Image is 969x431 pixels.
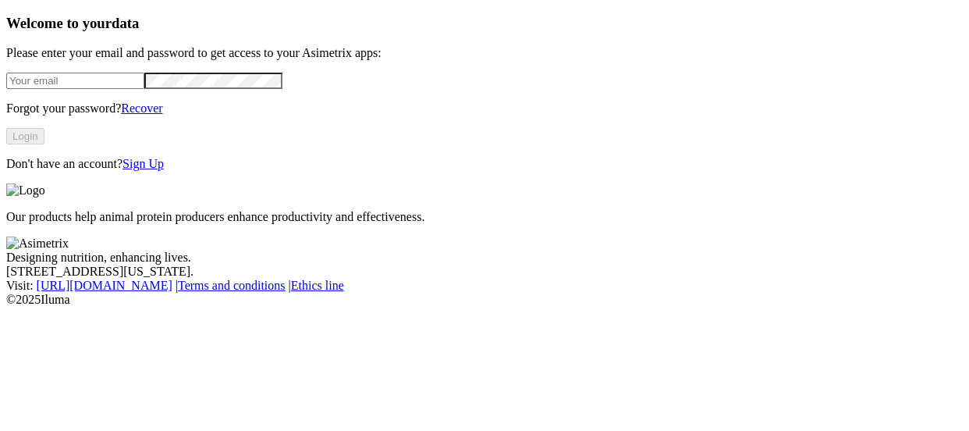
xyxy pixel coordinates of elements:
[6,73,144,89] input: Your email
[6,46,963,60] p: Please enter your email and password to get access to your Asimetrix apps:
[122,157,164,170] a: Sign Up
[178,279,286,292] a: Terms and conditions
[6,293,963,307] div: © 2025 Iluma
[6,237,69,251] img: Asimetrix
[6,279,963,293] div: Visit : | |
[6,102,963,116] p: Forgot your password?
[37,279,172,292] a: [URL][DOMAIN_NAME]
[6,210,963,224] p: Our products help animal protein producers enhance productivity and effectiveness.
[121,102,162,115] a: Recover
[6,183,45,198] img: Logo
[6,265,963,279] div: [STREET_ADDRESS][US_STATE].
[6,251,963,265] div: Designing nutrition, enhancing lives.
[6,15,963,32] h3: Welcome to your
[6,128,44,144] button: Login
[112,15,139,31] span: data
[6,157,963,171] p: Don't have an account?
[291,279,344,292] a: Ethics line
